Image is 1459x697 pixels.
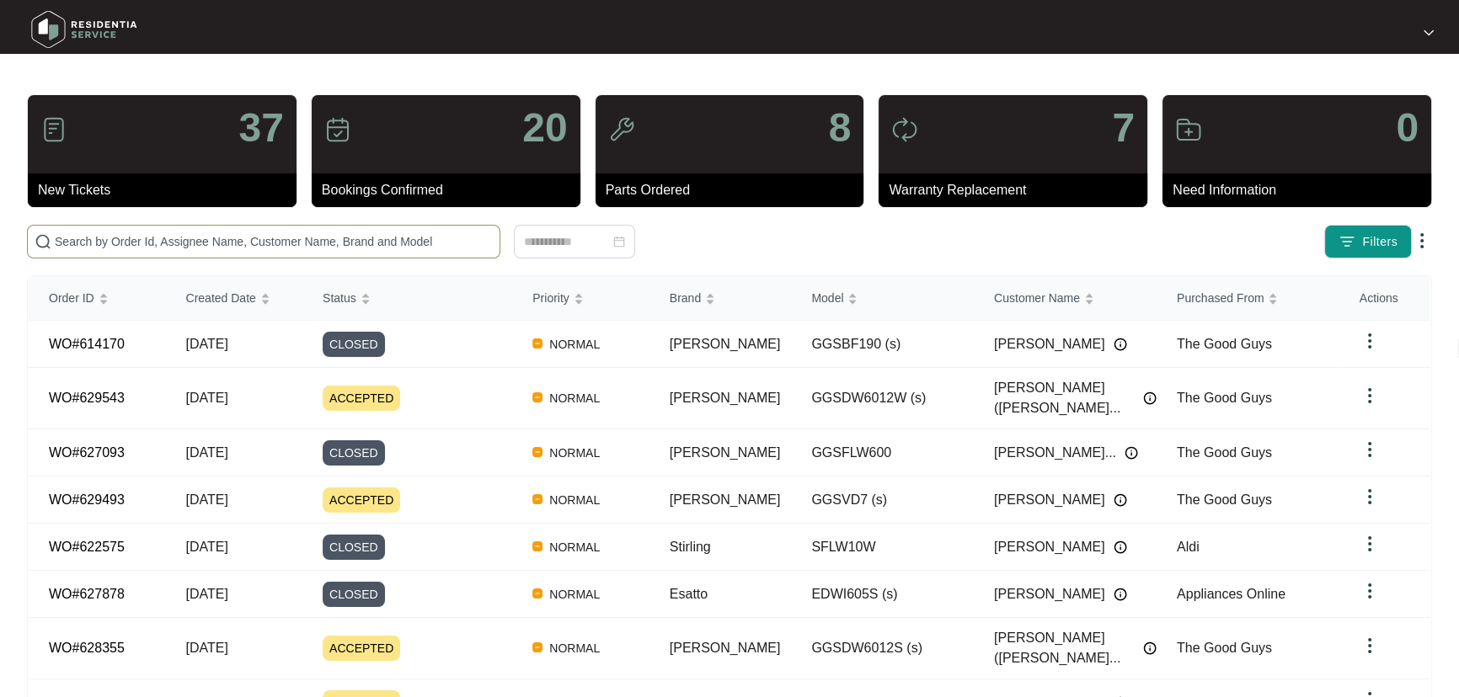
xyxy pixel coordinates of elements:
[542,443,607,463] span: NORMAL
[323,582,385,607] span: CLOSED
[670,391,781,405] span: [PERSON_NAME]
[186,337,228,351] span: [DATE]
[323,289,356,307] span: Status
[186,289,256,307] span: Created Date
[49,492,125,507] a: WO#629493
[1177,492,1272,507] span: The Good Guys
[1339,233,1355,250] img: filter icon
[974,276,1157,321] th: Customer Name
[1177,289,1264,307] span: Purchased From
[186,445,228,460] span: [DATE]
[324,116,351,143] img: icon
[186,492,228,507] span: [DATE]
[608,116,635,143] img: icon
[1114,338,1127,351] img: Info icon
[1360,534,1380,554] img: dropdown arrow
[649,276,792,321] th: Brand
[186,641,228,655] span: [DATE]
[791,571,974,618] td: EDWI605S (s)
[1114,540,1127,554] img: Info icon
[323,386,400,411] span: ACCEPTED
[994,628,1135,668] span: [PERSON_NAME] ([PERSON_NAME]...
[532,588,542,599] img: Vercel Logo
[542,490,607,510] span: NORMAL
[670,445,781,460] span: [PERSON_NAME]
[1360,636,1380,656] img: dropdown arrow
[323,535,385,560] span: CLOSED
[1339,276,1430,321] th: Actions
[532,392,542,402] img: Vercel Logo
[1175,116,1202,143] img: icon
[323,636,400,661] span: ACCEPTED
[791,368,974,429] td: GGSDW6012W (s)
[49,641,125,655] a: WO#628355
[166,276,303,321] th: Created Date
[606,180,864,200] p: Parts Ordered
[35,233,51,250] img: search-icon
[542,334,607,354] span: NORMAL
[994,289,1080,307] span: Customer Name
[791,524,974,571] td: SFLW10W
[670,540,711,554] span: Stirling
[1424,29,1434,37] img: dropdown arrow
[994,490,1105,510] span: [PERSON_NAME]
[55,232,493,251] input: Search by Order Id, Assignee Name, Customer Name, Brand and Model
[1360,331,1380,351] img: dropdown arrow
[186,391,228,405] span: [DATE]
[532,494,542,504] img: Vercel Logo
[1112,108,1135,148] p: 7
[670,337,781,351] span: [PERSON_NAME]
[532,289,569,307] span: Priority
[522,108,567,148] p: 20
[791,618,974,679] td: GGSDW6012S (s)
[1362,233,1398,251] span: Filters
[323,440,385,466] span: CLOSED
[532,541,542,551] img: Vercel Logo
[186,587,228,601] span: [DATE]
[891,116,918,143] img: icon
[323,332,385,357] span: CLOSED
[542,537,607,557] span: NORMAL
[670,289,701,307] span: Brand
[238,108,283,148] p: 37
[1177,587,1285,601] span: Appliances Online
[994,378,1135,418] span: [PERSON_NAME] ([PERSON_NAME]...
[186,540,228,554] span: [DATE]
[791,321,974,368] td: GGSBF190 (s)
[1143,641,1157,655] img: Info icon
[1177,445,1272,460] span: The Good Guys
[994,334,1105,354] span: [PERSON_NAME]
[49,445,125,460] a: WO#627093
[670,492,781,507] span: [PERSON_NAME]
[1143,391,1157,405] img: Info icon
[1177,337,1272,351] span: The Good Guys
[1412,231,1432,251] img: dropdown arrow
[542,388,607,408] span: NORMAL
[1173,180,1431,200] p: Need Information
[302,276,512,321] th: Status
[1125,446,1138,460] img: Info icon
[791,476,974,524] td: GGSVD7 (s)
[323,487,400,513] span: ACCEPTED
[512,276,649,321] th: Priority
[542,584,607,604] span: NORMAL
[1324,225,1412,258] button: filter iconFilters
[1177,641,1272,655] span: The Good Guys
[1177,391,1272,405] span: The Good Guys
[38,180,297,200] p: New Tickets
[49,540,125,554] a: WO#622575
[532,447,542,457] img: Vercel Logo
[829,108,852,148] p: 8
[1360,439,1380,460] img: dropdown arrow
[1114,493,1127,507] img: Info icon
[29,276,166,321] th: Order ID
[994,584,1105,604] span: [PERSON_NAME]
[1360,386,1380,406] img: dropdown arrow
[1177,540,1200,554] span: Aldi
[532,338,542,348] img: Vercel Logo
[670,587,708,601] span: Esatto
[670,641,781,655] span: [PERSON_NAME]
[791,276,974,321] th: Model
[49,289,94,307] span: Order ID
[40,116,67,143] img: icon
